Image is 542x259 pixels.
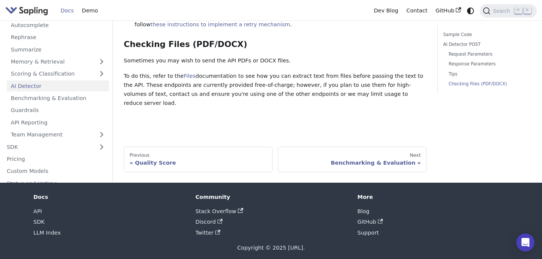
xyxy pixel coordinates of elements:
[5,5,51,16] a: Sapling.ai
[490,8,515,14] span: Search
[3,166,109,177] a: Custom Models
[7,32,109,43] a: Rephrase
[449,80,526,88] a: Checking Files (PDF/DOCX)
[524,7,531,14] kbd: K
[278,147,426,172] a: NextBenchmarking & Evaluation
[7,129,109,140] a: Team Management
[449,61,526,68] a: Response Parameters
[7,56,109,67] a: Memory & Retrieval
[443,41,528,48] a: AI Detector POST
[124,72,427,108] p: To do this, refer to the documentation to see how you can extract text from files before passing ...
[124,147,273,172] a: PreviousQuality Score
[480,4,536,18] button: Search (Command+K)
[370,5,402,17] a: Dev Blog
[449,51,526,58] a: Request Parameters
[7,81,109,92] a: AI Detector
[3,154,109,165] a: Pricing
[358,219,383,225] a: GitHub
[431,5,465,17] a: GitHub
[124,56,427,65] p: Sometimes you may wish to send the API PDFs or DOCX files.
[449,71,526,78] a: Tips
[129,152,266,158] div: Previous
[402,5,432,17] a: Contact
[7,44,109,55] a: Summarize
[7,117,109,128] a: API Reporting
[151,21,290,27] a: these instructions to implement a retry mechanism
[33,194,185,200] div: Docs
[33,219,45,225] a: SDK
[3,178,109,189] a: Status and Uptime
[56,5,78,17] a: Docs
[284,159,421,166] div: Benchmarking & Evaluation
[33,244,509,253] div: Copyright © 2025 [URL].
[195,208,243,214] a: Stack Overflow
[358,208,370,214] a: Blog
[129,159,266,166] div: Quality Score
[33,208,42,214] a: API
[184,73,196,79] a: Files
[7,68,109,79] a: Scoring & Classification
[94,142,109,153] button: Expand sidebar category 'SDK'
[516,233,534,251] div: Open Intercom Messenger
[7,93,109,104] a: Benchmarking & Evaluation
[33,230,61,236] a: LLM Index
[124,147,427,172] nav: Docs pages
[465,5,476,16] button: Switch between dark and light mode (currently system mode)
[195,219,222,225] a: Discord
[284,152,421,158] div: Next
[3,142,94,153] a: SDK
[358,230,379,236] a: Support
[195,230,220,236] a: Twitter
[5,5,48,16] img: Sapling.ai
[515,7,522,14] kbd: ⌘
[195,194,347,200] div: Community
[124,39,427,50] h3: Checking Files (PDF/DOCX)
[7,20,109,31] a: Autocomplete
[358,194,509,200] div: More
[78,5,102,17] a: Demo
[7,105,109,116] a: Guardrails
[443,31,528,38] a: Sample Code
